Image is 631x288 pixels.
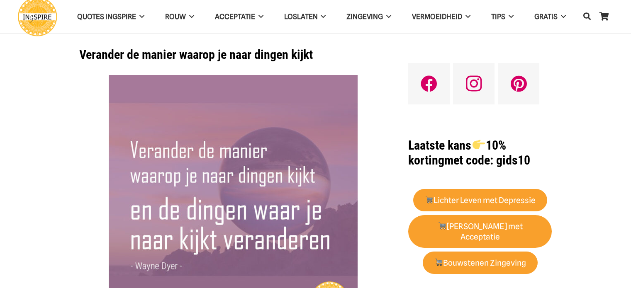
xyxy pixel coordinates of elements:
[79,47,387,62] h1: Verander de manier waarop je naar dingen kijkt
[215,12,255,21] span: Acceptatie
[453,63,495,104] a: Instagram
[423,252,538,274] a: 🛒Bouwstenen Zingeving
[346,12,383,21] span: Zingeving
[274,6,336,27] a: Loslaten
[205,6,274,27] a: Acceptatie
[336,6,402,27] a: Zingeving
[498,63,539,104] a: Pinterest
[155,6,205,27] a: ROUW
[438,222,446,230] img: 🛒
[435,258,443,266] img: 🛒
[408,138,506,167] strong: Laatste kans 10% korting
[67,6,155,27] a: QUOTES INGSPIRE
[402,6,481,27] a: VERMOEIDHEID
[408,215,552,248] a: 🛒[PERSON_NAME] met Acceptatie
[425,196,536,205] strong: Lichter Leven met Depressie
[408,138,552,168] h1: met code: gids10
[165,12,186,21] span: ROUW
[412,12,462,21] span: VERMOEIDHEID
[284,12,318,21] span: Loslaten
[473,138,485,151] img: 👉
[413,189,547,212] a: 🛒Lichter Leven met Depressie
[579,7,595,27] a: Zoeken
[425,196,433,203] img: 🛒
[524,6,576,27] a: GRATIS
[77,12,136,21] span: QUOTES INGSPIRE
[481,6,524,27] a: TIPS
[408,63,450,104] a: Facebook
[534,12,558,21] span: GRATIS
[434,258,526,268] strong: Bouwstenen Zingeving
[491,12,505,21] span: TIPS
[438,222,523,242] strong: [PERSON_NAME] met Acceptatie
